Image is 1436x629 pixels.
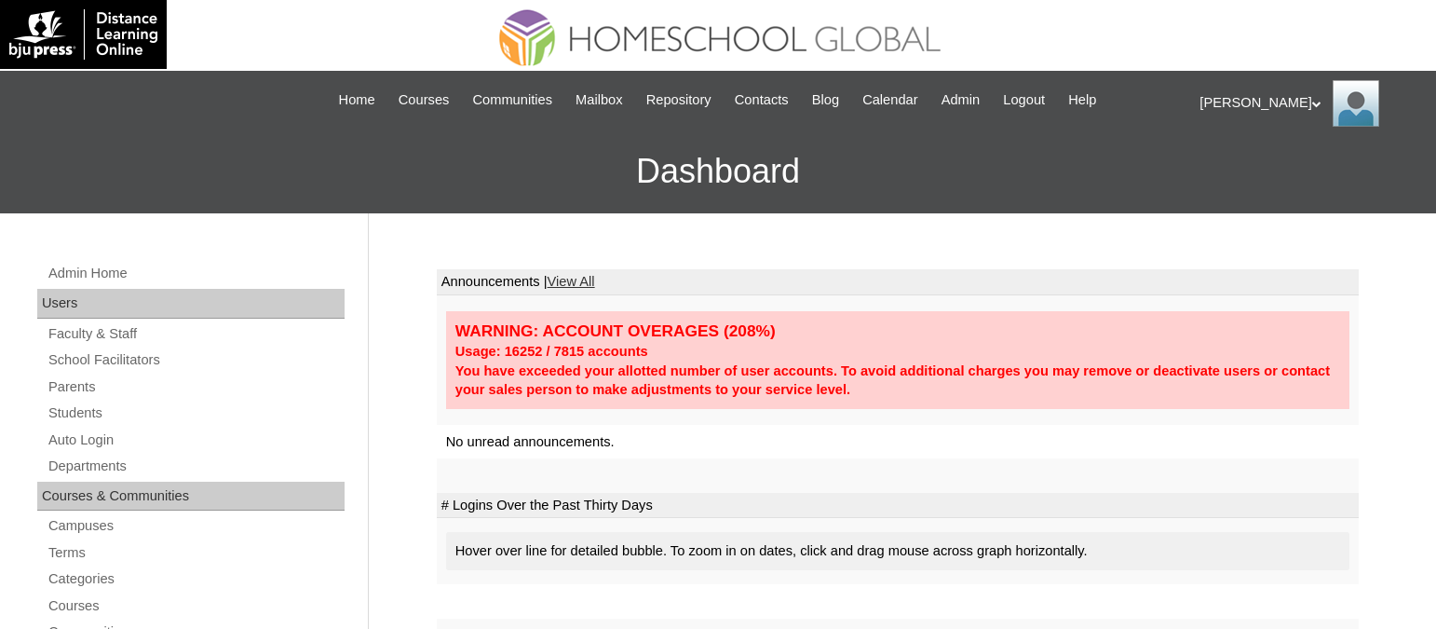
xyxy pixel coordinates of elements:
span: Help [1068,89,1096,111]
div: [PERSON_NAME] [1199,80,1417,127]
span: Admin [942,89,981,111]
span: Mailbox [576,89,623,111]
img: Leslie Samaniego [1333,80,1379,127]
a: Students [47,402,345,425]
td: Announcements | [437,269,1359,295]
a: Repository [637,89,721,111]
span: Repository [646,89,711,111]
span: Contacts [735,89,789,111]
a: Calendar [853,89,927,111]
div: Hover over line for detailed bubble. To zoom in on dates, click and drag mouse across graph horiz... [446,532,1349,570]
a: School Facilitators [47,349,345,372]
span: Calendar [862,89,917,111]
td: No unread announcements. [437,425,1359,459]
a: Admin [932,89,990,111]
a: Terms [47,541,345,565]
a: Home [330,89,385,111]
a: Mailbox [566,89,632,111]
h3: Dashboard [9,130,1427,213]
div: Courses & Communities [37,482,345,512]
a: Admin Home [47,262,345,285]
a: Help [1059,89,1105,111]
span: Communities [472,89,552,111]
span: Logout [1003,89,1045,111]
span: Home [339,89,375,111]
a: Courses [389,89,459,111]
a: View All [548,274,595,289]
a: Faculty & Staff [47,322,345,346]
span: Blog [812,89,839,111]
a: Auto Login [47,429,345,452]
a: Courses [47,595,345,618]
a: Blog [803,89,848,111]
a: Logout [994,89,1054,111]
td: # Logins Over the Past Thirty Days [437,493,1359,519]
a: Communities [463,89,562,111]
div: Users [37,289,345,319]
a: Departments [47,455,345,478]
a: Campuses [47,514,345,538]
a: Contacts [725,89,798,111]
img: logo-white.png [9,9,157,60]
span: Courses [399,89,450,111]
a: Parents [47,376,345,399]
div: WARNING: ACCOUNT OVERAGES (208%) [455,321,1340,342]
strong: Usage: 16252 / 7815 accounts [455,344,648,359]
a: Categories [47,567,345,591]
div: You have exceeded your allotted number of user accounts. To avoid additional charges you may remo... [455,362,1340,400]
